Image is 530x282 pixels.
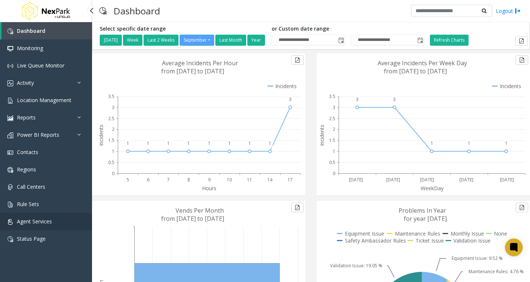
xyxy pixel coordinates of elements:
text: 0 [333,170,335,177]
button: Refresh Charts [430,35,469,46]
img: 'icon' [7,115,13,121]
img: 'icon' [7,202,13,208]
span: Reports [17,114,36,121]
text: 0.5 [108,159,114,166]
button: Export to pdf [291,55,304,65]
text: 1 [147,140,149,146]
span: Call Centers [17,183,45,190]
text: 1 [208,140,211,146]
text: for year [DATE] [404,215,447,223]
button: Export to pdf [291,203,304,212]
text: 2 [333,126,335,132]
img: pageIcon [99,2,106,20]
text: from [DATE] to [DATE] [161,67,224,75]
img: 'icon' [7,150,13,156]
text: 1 [187,140,190,146]
a: Logout [496,7,521,15]
text: 1 [228,140,231,146]
text: 1.5 [329,137,335,143]
img: 'icon' [7,167,13,173]
text: [DATE] [420,177,434,183]
text: 1 [112,148,114,154]
img: 'icon' [7,236,13,242]
text: 3.5 [108,93,114,100]
text: 2.5 [329,115,335,122]
span: Power BI Reports [17,131,59,138]
button: Export to pdf [516,203,528,212]
span: Monitoring [17,45,43,52]
text: 8 [187,177,190,183]
text: Incidents [318,125,325,146]
img: 'icon' [7,219,13,225]
text: 1 [167,140,170,146]
span: Live Queue Monitor [17,62,64,69]
text: 5 [127,177,129,183]
text: 3 [289,96,291,102]
text: 6 [147,177,149,183]
text: from [DATE] to [DATE] [384,67,447,75]
text: Maintenance Rules: 4.76 % [469,268,524,275]
span: Toggle popup [416,35,424,45]
img: 'icon' [7,80,13,86]
button: [DATE] [100,35,122,46]
img: 'icon' [7,132,13,138]
text: [DATE] [500,177,514,183]
text: 1 [431,140,433,146]
text: 9 [208,177,211,183]
text: Equipment Issue: 9.52 % [452,255,503,261]
span: Activity [17,79,34,86]
text: 3 [393,96,396,102]
img: 'icon' [7,63,13,69]
text: 1 [248,140,251,146]
h3: Dashboard [110,2,164,20]
text: 11 [247,177,252,183]
text: 1 [468,140,470,146]
text: 1 [505,140,508,146]
span: Dashboard [17,27,45,34]
h5: Select specific date range [100,26,266,32]
text: 2.5 [108,115,114,122]
h5: or Custom date range [272,26,424,32]
text: 1 [127,140,129,146]
text: WeekDay [421,185,444,192]
text: 3.5 [329,93,335,100]
text: 17 [287,177,293,183]
text: 0 [112,170,114,177]
text: Average Incidents Per Hour [162,59,238,67]
button: September [180,35,214,46]
span: Location Management [17,97,71,104]
span: Regions [17,166,36,173]
text: 1 [269,140,271,146]
text: Hours [202,185,216,192]
text: 2 [112,126,114,132]
button: Export to pdf [516,55,528,65]
text: Incidents [98,125,105,146]
text: Problems In Year [399,206,446,215]
button: Last 2 Weeks [144,35,179,46]
text: [DATE] [386,177,400,183]
text: 0.5 [329,159,335,166]
text: 3 [333,104,335,111]
img: logout [515,7,521,15]
button: Year [247,35,265,46]
span: Agent Services [17,218,52,225]
text: 7 [167,177,170,183]
text: [DATE] [459,177,473,183]
a: Dashboard [1,22,92,39]
text: Validation Issue: 19.05 % [330,262,382,269]
span: Contacts [17,149,38,156]
text: 14 [267,177,273,183]
span: Toggle popup [337,35,345,45]
span: Rule Sets [17,201,39,208]
text: Vends Per Month [176,206,224,215]
img: 'icon' [7,184,13,190]
button: Export to pdf [515,36,528,46]
button: Week [123,35,142,46]
text: 3 [112,104,114,111]
text: 1 [333,148,335,154]
img: 'icon' [7,98,13,104]
span: Status Page [17,235,46,242]
text: 10 [227,177,232,183]
img: 'icon' [7,28,13,34]
text: Average Incidents Per Week Day [378,59,467,67]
